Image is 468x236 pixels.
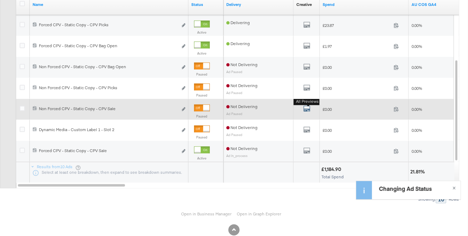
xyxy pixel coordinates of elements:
a: Shows the creative associated with your ad. [296,2,312,7]
sub: Ad Paused [226,112,242,116]
a: Shows the current state of your Ad. [191,2,221,7]
div: Dynamic Media - Custom Label 1 - Slot 2 [39,127,178,133]
a: Open in Business Manager [181,211,232,216]
span: Not Delivering [226,104,257,109]
div: Forced CPV - Static Copy - CPV Bag Open [39,43,178,49]
label: Active [194,51,210,56]
span: Total Spend [322,174,344,179]
sub: Ad Paused [226,133,242,137]
span: £23.87 [323,23,391,28]
sub: Ad Paused [226,70,242,74]
sub: Ad In_process [226,153,248,158]
span: 0.00% [412,86,422,91]
span: £0.00 [323,149,391,154]
a: The total amount spent to date. [323,2,406,7]
label: Paused [194,72,210,77]
span: £1.97 [323,44,391,49]
span: 0.00% [412,65,422,70]
span: 0.00% [412,23,422,28]
span: 0.00% [412,128,422,133]
div: Creative [296,2,312,7]
a: Ad Name. [33,2,186,7]
span: £0.00 [323,65,391,70]
label: Active [194,30,210,35]
span: Not Delivering [226,146,257,151]
div: Forced CPV - Static Copy - CPV Sale [39,148,178,153]
div: Forced CPV - Static Copy - CPV Picks [39,22,178,28]
a: Open in Graph Explorer [237,211,282,216]
span: Not Delivering [226,83,257,88]
label: Paused [194,93,210,98]
sub: Ad Paused [226,91,242,95]
label: Active [194,156,210,160]
label: Paused [194,114,210,119]
div: Non Forced CPV - Static Copy - CPV Picks [39,85,178,91]
div: 21.81% [410,169,427,175]
div: £1,184.90 [321,166,343,173]
span: £0.00 [323,86,391,91]
div: Non Forced CPV - Static Copy - CPV Sale [39,106,178,112]
span: 0.00% [412,44,422,49]
span: £0.00 [323,107,391,112]
button: × [448,181,461,194]
span: × [453,183,456,191]
label: Paused [194,135,210,140]
div: Changing Ad Status [379,185,452,193]
span: Not Delivering [226,62,257,67]
span: 0.00% [412,107,422,112]
span: Not Delivering [226,125,257,130]
a: Reflects the ability of your Ad to achieve delivery. [226,2,291,7]
span: Delivering [226,41,250,46]
span: 0.00% [412,149,422,154]
span: £0.00 [323,128,391,133]
div: Non Forced CPV - Static Copy - CPV Bag Open [39,64,178,70]
span: Delivering [226,20,250,25]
